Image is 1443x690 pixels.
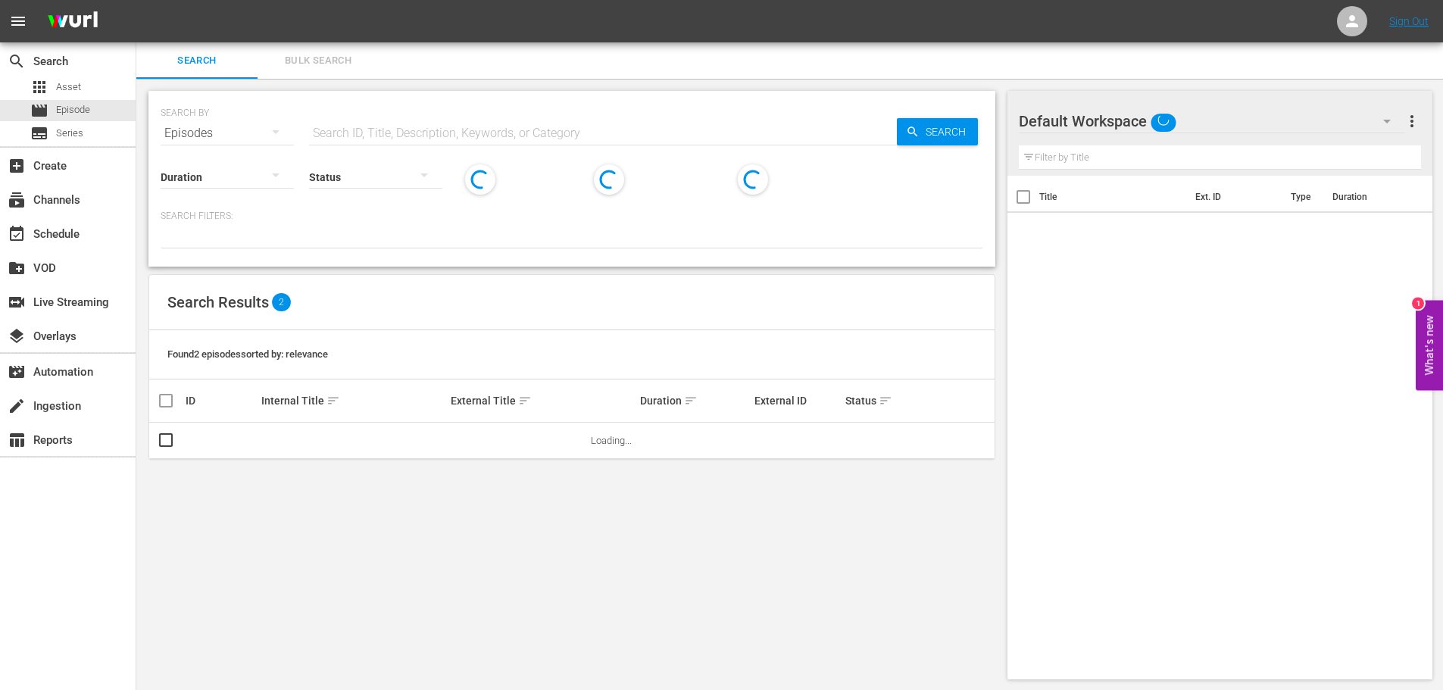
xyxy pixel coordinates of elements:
[1416,300,1443,390] button: Open Feedback Widget
[30,101,48,120] span: Episode
[8,191,26,209] span: Channels
[8,293,26,311] span: Live Streaming
[8,157,26,175] span: Create
[267,52,370,70] span: Bulk Search
[261,392,446,410] div: Internal Title
[1282,176,1323,218] th: Type
[56,126,83,141] span: Series
[1412,297,1424,309] div: 1
[36,4,109,39] img: ans4CAIJ8jUAAAAAAAAAAAAAAAAAAAAAAAAgQb4GAAAAAAAAAAAAAAAAAAAAAAAAJMjXAAAAAAAAAAAAAAAAAAAAAAAAgAT5G...
[30,78,48,96] span: Asset
[1186,176,1282,218] th: Ext. ID
[167,293,269,311] span: Search Results
[8,327,26,345] span: Overlays
[161,210,983,223] p: Search Filters:
[1403,112,1421,130] span: more_vert
[1389,15,1429,27] a: Sign Out
[451,392,636,410] div: External Title
[145,52,248,70] span: Search
[56,102,90,117] span: Episode
[1323,176,1414,218] th: Duration
[518,394,532,407] span: sort
[591,435,632,446] span: Loading...
[8,225,26,243] span: Schedule
[9,12,27,30] span: menu
[161,112,294,155] div: Episodes
[684,394,698,407] span: sort
[8,363,26,381] span: Automation
[326,394,340,407] span: sort
[879,394,892,407] span: sort
[30,124,48,142] span: Series
[754,395,841,407] div: External ID
[167,348,328,360] span: Found 2 episodes sorted by: relevance
[897,118,978,145] button: Search
[8,52,26,70] span: Search
[186,395,257,407] div: ID
[8,431,26,449] span: Reports
[920,118,978,145] span: Search
[1039,176,1186,218] th: Title
[640,392,749,410] div: Duration
[56,80,81,95] span: Asset
[1403,103,1421,139] button: more_vert
[272,293,291,311] span: 2
[1019,100,1405,142] div: Default Workspace
[845,392,917,410] div: Status
[8,259,26,277] span: VOD
[8,397,26,415] span: Ingestion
